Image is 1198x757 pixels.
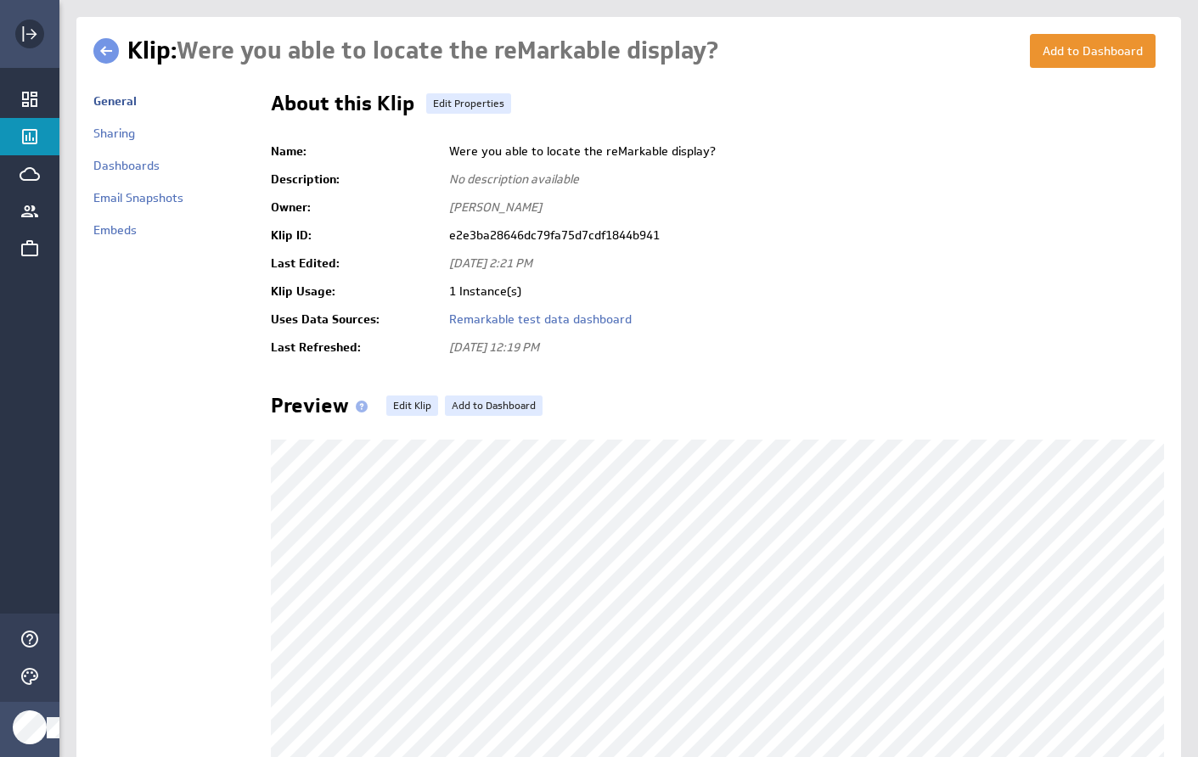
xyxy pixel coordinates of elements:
svg: Themes [20,666,40,687]
span: [PERSON_NAME] [449,199,542,215]
td: 1 Instance(s) [441,278,1164,306]
span: No description available [449,171,579,187]
h2: About this Klip [271,93,414,121]
a: Edit Properties [426,93,511,114]
div: Help [15,625,44,653]
td: Description: [271,165,441,193]
td: Name: [271,137,441,165]
a: Dashboards [93,158,160,173]
button: Add to Dashboard [1030,34,1156,68]
div: Expand [15,20,44,48]
a: Edit Klip [386,395,438,416]
span: [DATE] 2:21 PM [449,255,532,271]
td: Were you able to locate the reMarkable display? [441,137,1164,165]
td: Owner: [271,193,441,221]
td: Last Refreshed: [271,334,441,362]
a: Email Snapshots [93,190,183,205]
a: General [93,93,137,109]
td: Klip ID: [271,221,441,250]
a: Embeds [93,222,137,238]
td: Klip Usage: [271,278,441,306]
span: Were you able to locate the reMarkable display? [177,35,718,66]
a: Sharing [93,126,135,141]
div: Themes [15,662,44,691]
h1: Klip: [127,34,718,68]
span: [DATE] 12:19 PM [449,339,539,355]
td: e2e3ba28646dc79fa75d7cdf1844b941 [441,221,1164,250]
a: Remarkable test data dashboard [449,311,632,327]
td: Last Edited: [271,250,441,278]
a: Add to Dashboard [445,395,543,416]
h2: Preview [271,395,374,423]
td: Uses Data Sources: [271,306,441,334]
